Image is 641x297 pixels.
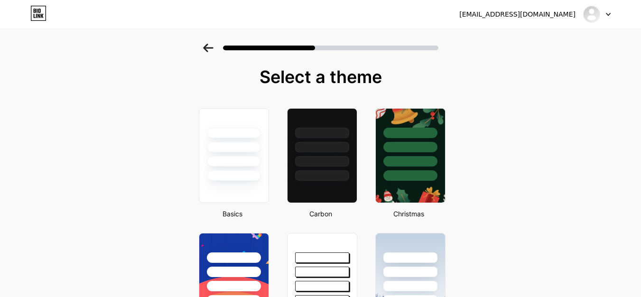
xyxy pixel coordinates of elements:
[195,67,446,86] div: Select a theme
[196,209,269,219] div: Basics
[459,9,576,19] div: [EMAIL_ADDRESS][DOMAIN_NAME]
[583,5,601,23] img: Statement sheet
[372,209,446,219] div: Christmas
[284,209,357,219] div: Carbon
